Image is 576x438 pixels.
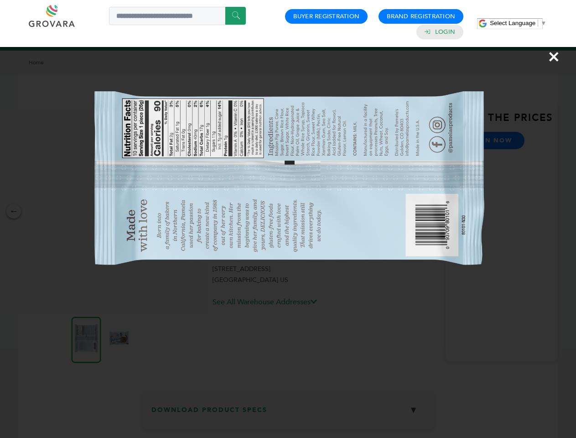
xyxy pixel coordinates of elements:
a: Select Language​ [490,20,546,26]
img: Image Preview [57,52,518,323]
span: Select Language [490,20,535,26]
a: Login [435,28,455,36]
input: Search a product or brand... [109,7,246,25]
a: Buyer Registration [293,12,359,21]
span: ▼ [540,20,546,26]
a: Brand Registration [387,12,455,21]
span: × [548,44,560,69]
